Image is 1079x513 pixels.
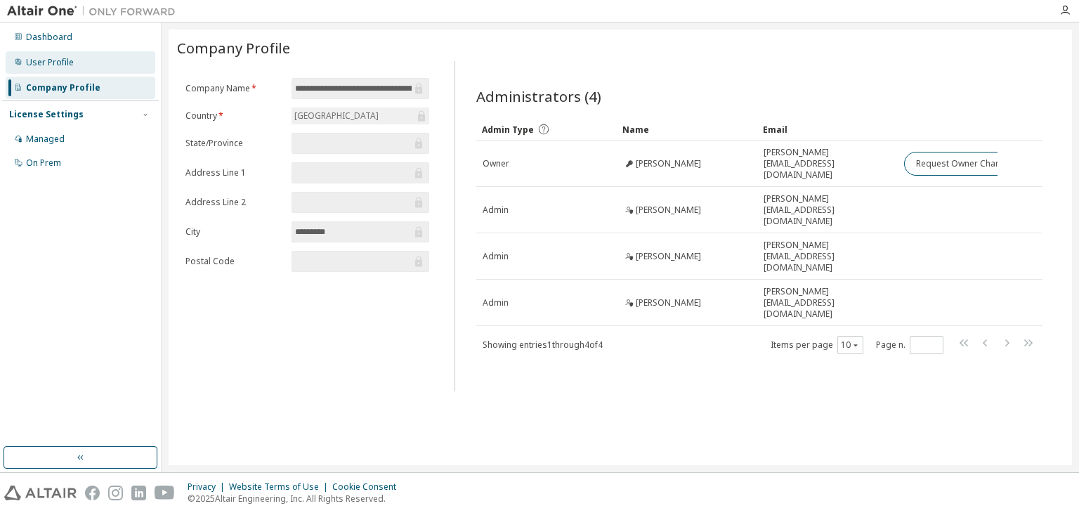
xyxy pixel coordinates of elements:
[483,251,509,262] span: Admin
[185,197,283,208] label: Address Line 2
[764,193,891,227] span: [PERSON_NAME][EMAIL_ADDRESS][DOMAIN_NAME]
[764,286,891,320] span: [PERSON_NAME][EMAIL_ADDRESS][DOMAIN_NAME]
[764,240,891,273] span: [PERSON_NAME][EMAIL_ADDRESS][DOMAIN_NAME]
[483,339,603,351] span: Showing entries 1 through 4 of 4
[841,339,860,351] button: 10
[482,124,534,136] span: Admin Type
[185,138,283,149] label: State/Province
[636,297,701,309] span: [PERSON_NAME]
[764,147,891,181] span: [PERSON_NAME][EMAIL_ADDRESS][DOMAIN_NAME]
[26,157,61,169] div: On Prem
[636,204,701,216] span: [PERSON_NAME]
[7,4,183,18] img: Altair One
[26,32,72,43] div: Dashboard
[636,251,701,262] span: [PERSON_NAME]
[876,336,943,354] span: Page n.
[292,108,429,124] div: [GEOGRAPHIC_DATA]
[185,226,283,238] label: City
[185,110,283,122] label: Country
[229,481,332,493] div: Website Terms of Use
[188,493,405,505] p: © 2025 Altair Engineering, Inc. All Rights Reserved.
[771,336,863,354] span: Items per page
[177,38,290,58] span: Company Profile
[483,297,509,309] span: Admin
[483,158,509,169] span: Owner
[904,152,1023,176] button: Request Owner Change
[108,486,123,500] img: instagram.svg
[85,486,100,500] img: facebook.svg
[185,167,283,178] label: Address Line 1
[188,481,229,493] div: Privacy
[476,86,601,106] span: Administrators (4)
[26,57,74,68] div: User Profile
[763,118,892,141] div: Email
[131,486,146,500] img: linkedin.svg
[155,486,175,500] img: youtube.svg
[292,108,381,124] div: [GEOGRAPHIC_DATA]
[185,256,283,267] label: Postal Code
[483,204,509,216] span: Admin
[9,109,84,120] div: License Settings
[636,158,701,169] span: [PERSON_NAME]
[332,481,405,493] div: Cookie Consent
[4,486,77,500] img: altair_logo.svg
[185,83,283,94] label: Company Name
[622,118,752,141] div: Name
[26,134,65,145] div: Managed
[26,82,100,93] div: Company Profile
